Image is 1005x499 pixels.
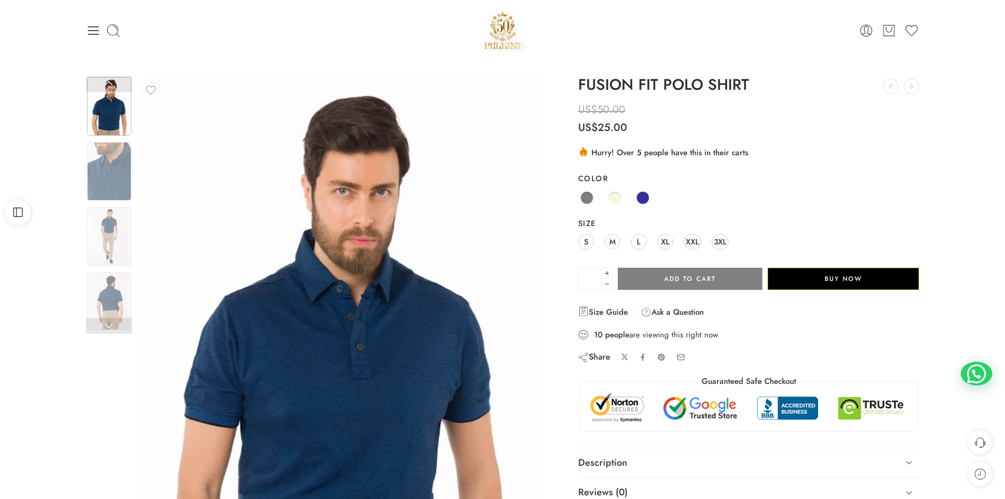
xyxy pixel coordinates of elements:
[87,207,131,266] img: DSC_4996_Set_013-600×800-1-1-jpg-1.webp
[578,218,920,229] label: Size
[578,102,597,117] span: US$
[578,120,598,135] span: US$
[578,306,628,318] a: Size Guide
[480,8,525,53] img: Pellini
[639,353,647,361] a: Share on Facebook
[676,353,685,362] a: Email to your friends
[661,234,669,249] span: XL
[588,392,910,423] img: Trust
[712,234,729,250] a: 3XL
[578,173,920,184] label: Color
[584,234,588,249] span: S
[578,146,920,158] div: Hurry! Over 5 people have this in their carts
[618,268,762,290] button: Add to cart
[87,142,131,201] img: DSC_4996_Set_013-600×800-1-1-jpg-1.webp
[904,23,919,38] a: Wishlist
[578,102,625,117] bdi: 50.00
[578,77,920,93] h1: FUSION FIT POLO SHIRT
[605,329,629,340] strong: people
[87,77,131,136] img: DSC_4996_Set_013-600×800-1-1-jpg-1.webp
[480,8,525,53] a: Pellini -
[578,268,602,290] input: Product quantity
[594,329,602,340] strong: 10
[87,272,131,331] img: DSC_4996_Set_013-600×800-1-1-jpg-1.webp
[684,234,701,250] a: XXL
[714,234,726,249] span: 3XL
[657,234,673,250] a: XL
[609,234,616,249] span: M
[768,268,919,290] button: Buy Now
[578,120,627,135] bdi: 25.00
[578,234,594,250] a: S
[578,351,610,363] div: Share
[637,234,640,249] span: L
[631,234,647,250] a: L
[882,23,896,38] a: Cart
[696,376,801,387] legend: Guaranteed Safe Checkout
[578,448,920,478] a: Description
[657,353,666,362] a: Pin on Pinterest
[686,234,699,249] span: XXL
[641,306,704,318] a: Ask a Question
[859,23,874,38] a: Login / Register
[605,234,620,250] a: M
[578,329,920,341] div: are viewing this right now
[621,353,629,361] a: Share on X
